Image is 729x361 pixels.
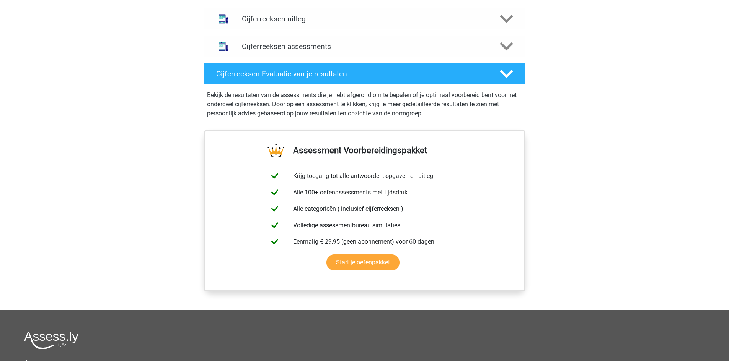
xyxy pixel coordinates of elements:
a: uitleg Cijferreeksen uitleg [201,8,528,29]
a: assessments Cijferreeksen assessments [201,36,528,57]
h4: Cijferreeksen uitleg [242,15,488,23]
img: Assessly logo [24,331,78,349]
img: cijferreeksen assessments [214,37,233,56]
h4: Cijferreeksen assessments [242,42,488,51]
a: Start je oefenpakket [326,254,400,270]
p: Bekijk de resultaten van de assessments die je hebt afgerond om te bepalen of je optimaal voorber... [207,91,522,118]
img: cijferreeksen uitleg [214,9,233,29]
h4: Cijferreeksen Evaluatie van je resultaten [216,70,488,78]
a: Cijferreeksen Evaluatie van je resultaten [201,63,528,84]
